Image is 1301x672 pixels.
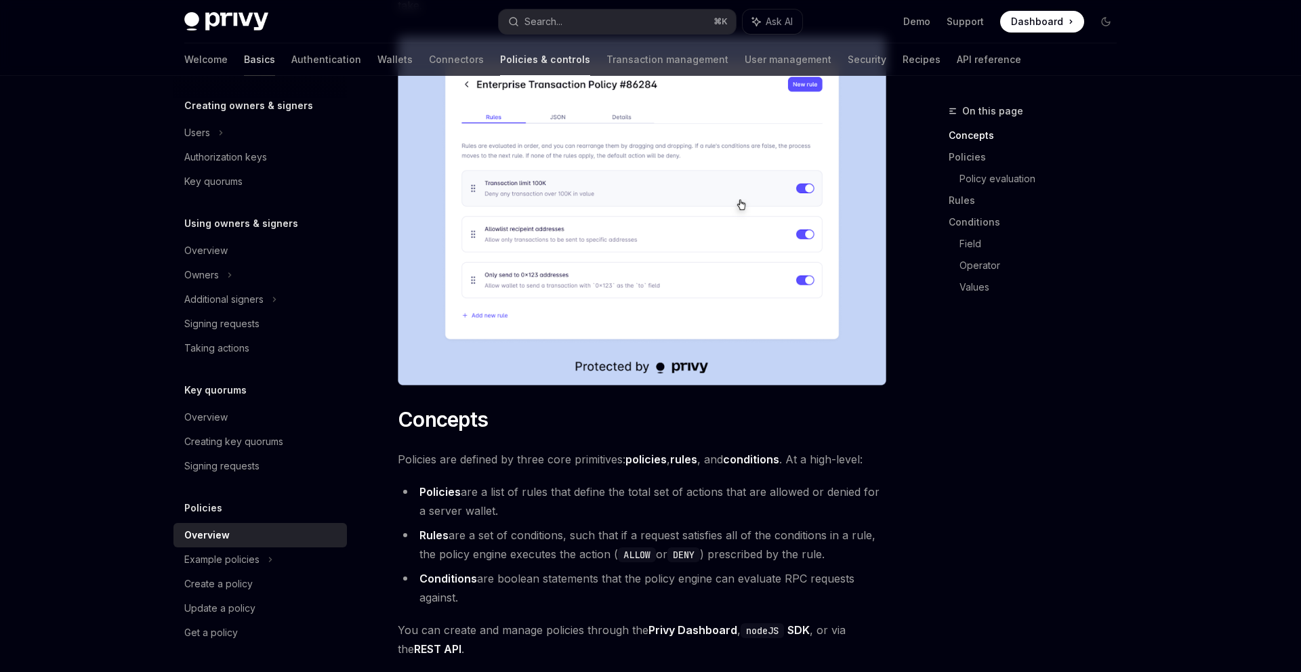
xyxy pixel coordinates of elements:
[1000,11,1084,33] a: Dashboard
[962,103,1023,119] span: On this page
[903,15,930,28] a: Demo
[184,434,283,450] div: Creating key quorums
[291,43,361,76] a: Authentication
[184,500,222,516] h5: Policies
[414,642,461,656] a: REST API
[184,576,253,592] div: Create a policy
[184,243,228,259] div: Overview
[743,9,802,34] button: Ask AI
[499,9,736,34] button: Search...⌘K
[606,43,728,76] a: Transaction management
[500,43,590,76] a: Policies & controls
[949,146,1128,168] a: Policies
[244,43,275,76] a: Basics
[184,125,210,141] div: Users
[959,276,1128,298] a: Values
[398,482,886,520] li: are a list of rules that define the total set of actions that are allowed or denied for a server ...
[648,623,737,637] a: Privy Dashboard
[184,340,249,356] div: Taking actions
[377,43,413,76] a: Wallets
[419,528,449,542] strong: Rules
[625,453,667,466] strong: policies
[429,43,484,76] a: Connectors
[184,291,264,308] div: Additional signers
[959,255,1128,276] a: Operator
[766,15,793,28] span: Ask AI
[184,382,247,398] h5: Key quorums
[173,336,347,360] a: Taking actions
[1011,15,1063,28] span: Dashboard
[959,168,1128,190] a: Policy evaluation
[741,623,784,638] code: nodeJS
[723,453,779,466] strong: conditions
[524,14,562,30] div: Search...
[949,211,1128,233] a: Conditions
[184,527,230,543] div: Overview
[184,316,260,332] div: Signing requests
[398,37,886,385] img: Managing policies in the Privy Dashboard
[173,621,347,645] a: Get a policy
[173,596,347,621] a: Update a policy
[184,98,313,114] h5: Creating owners & signers
[398,621,886,658] span: You can create and manage policies through the , , or via the .
[184,149,267,165] div: Authorization keys
[184,43,228,76] a: Welcome
[184,215,298,232] h5: Using owners & signers
[957,43,1021,76] a: API reference
[787,623,810,637] a: SDK
[173,238,347,263] a: Overview
[184,625,238,641] div: Get a policy
[173,405,347,429] a: Overview
[419,485,461,499] strong: Policies
[618,547,656,562] code: ALLOW
[398,526,886,564] li: are a set of conditions, such that if a request satisfies all of the conditions in a rule, the po...
[184,409,228,425] div: Overview
[670,453,697,466] strong: rules
[173,523,347,547] a: Overview
[1095,11,1117,33] button: Toggle dark mode
[184,173,243,190] div: Key quorums
[398,569,886,607] li: are boolean statements that the policy engine can evaluate RPC requests against.
[398,407,488,432] span: Concepts
[173,572,347,596] a: Create a policy
[667,547,700,562] code: DENY
[949,190,1128,211] a: Rules
[398,450,886,469] span: Policies are defined by three core primitives: , , and . At a high-level:
[184,267,219,283] div: Owners
[173,429,347,454] a: Creating key quorums
[947,15,984,28] a: Support
[173,454,347,478] a: Signing requests
[184,458,260,474] div: Signing requests
[173,169,347,194] a: Key quorums
[949,125,1128,146] a: Concepts
[848,43,886,76] a: Security
[903,43,941,76] a: Recipes
[419,572,477,585] strong: Conditions
[184,551,260,568] div: Example policies
[173,145,347,169] a: Authorization keys
[184,600,255,616] div: Update a policy
[714,16,728,27] span: ⌘ K
[745,43,831,76] a: User management
[184,12,268,31] img: dark logo
[173,312,347,336] a: Signing requests
[959,233,1128,255] a: Field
